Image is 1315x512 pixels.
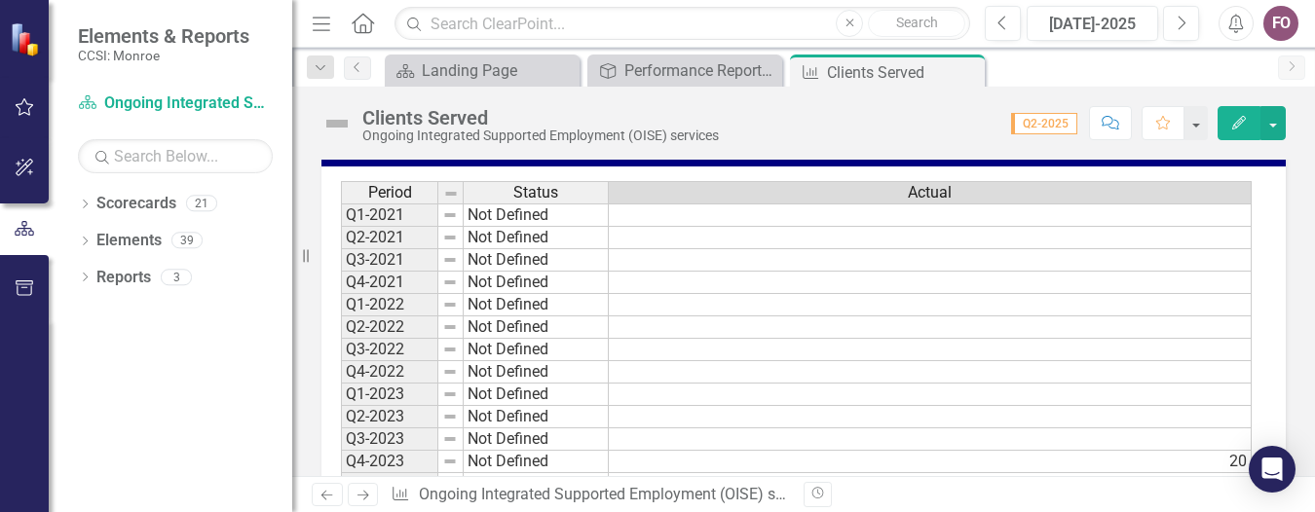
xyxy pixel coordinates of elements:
[908,184,952,201] span: Actual
[78,48,249,63] small: CCSI: Monroe
[171,233,203,249] div: 39
[362,128,719,143] div: Ongoing Integrated Supported Employment (OISE) services
[827,60,980,85] div: Clients Served
[394,7,970,41] input: Search ClearPoint...
[321,108,353,139] img: Not Defined
[464,428,609,451] td: Not Defined
[341,203,438,227] td: Q1-2021
[442,342,458,357] img: 8DAGhfEEPCf229AAAAAElFTkSuQmCC
[341,272,438,294] td: Q4-2021
[896,15,938,30] span: Search
[422,58,575,83] div: Landing Page
[442,230,458,245] img: 8DAGhfEEPCf229AAAAAElFTkSuQmCC
[1249,446,1296,493] div: Open Intercom Messenger
[464,361,609,384] td: Not Defined
[609,473,1252,495] td: 20
[78,92,273,115] a: Ongoing Integrated Supported Employment (OISE) services
[96,267,151,289] a: Reports
[442,454,458,469] img: 8DAGhfEEPCf229AAAAAElFTkSuQmCC
[592,58,777,83] a: Performance Report Tracker
[464,451,609,473] td: Not Defined
[161,269,192,285] div: 3
[341,227,438,249] td: Q2-2021
[341,294,438,316] td: Q1-2022
[464,384,609,406] td: Not Defined
[442,207,458,223] img: 8DAGhfEEPCf229AAAAAElFTkSuQmCC
[78,139,273,173] input: Search Below...
[443,186,459,201] img: 8DAGhfEEPCf229AAAAAElFTkSuQmCC
[442,274,458,290] img: 8DAGhfEEPCf229AAAAAElFTkSuQmCC
[341,473,438,495] td: Q1-2024
[362,107,719,128] div: Clients Served
[341,384,438,406] td: Q1-2023
[1263,6,1298,41] button: FO
[464,316,609,339] td: Not Defined
[464,339,609,361] td: Not Defined
[390,58,575,83] a: Landing Page
[609,451,1252,473] td: 20
[464,249,609,272] td: Not Defined
[464,406,609,428] td: Not Defined
[10,21,44,55] img: ClearPoint Strategy
[464,272,609,294] td: Not Defined
[464,203,609,227] td: Not Defined
[368,184,412,201] span: Period
[341,406,438,428] td: Q2-2023
[341,428,438,451] td: Q3-2023
[341,249,438,272] td: Q3-2021
[442,297,458,312] img: 8DAGhfEEPCf229AAAAAElFTkSuQmCC
[442,431,458,447] img: 8DAGhfEEPCf229AAAAAElFTkSuQmCC
[868,10,965,37] button: Search
[96,193,176,215] a: Scorecards
[442,319,458,335] img: 8DAGhfEEPCf229AAAAAElFTkSuQmCC
[513,184,558,201] span: Status
[1027,6,1158,41] button: [DATE]-2025
[391,484,789,506] div: » »
[419,485,823,503] a: Ongoing Integrated Supported Employment (OISE) services
[624,58,777,83] div: Performance Report Tracker
[1011,113,1077,134] span: Q2-2025
[442,364,458,380] img: 8DAGhfEEPCf229AAAAAElFTkSuQmCC
[341,451,438,473] td: Q4-2023
[96,230,162,252] a: Elements
[442,252,458,268] img: 8DAGhfEEPCf229AAAAAElFTkSuQmCC
[341,339,438,361] td: Q3-2022
[1033,13,1151,36] div: [DATE]-2025
[442,409,458,424] img: 8DAGhfEEPCf229AAAAAElFTkSuQmCC
[186,196,217,212] div: 21
[78,24,249,48] span: Elements & Reports
[442,386,458,402] img: 8DAGhfEEPCf229AAAAAElFTkSuQmCC
[464,227,609,249] td: Not Defined
[341,361,438,384] td: Q4-2022
[464,294,609,316] td: Not Defined
[464,473,609,495] td: Not Defined
[341,316,438,339] td: Q2-2022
